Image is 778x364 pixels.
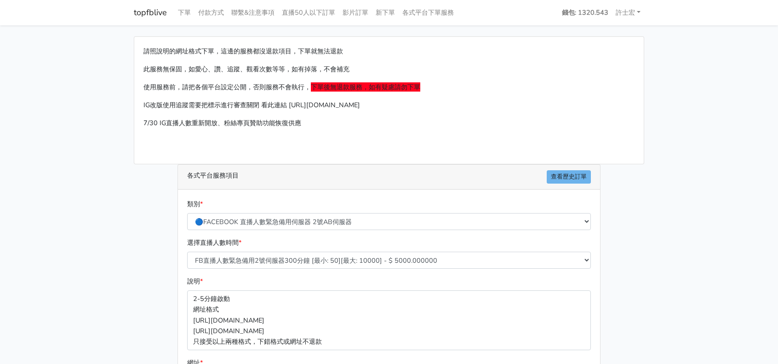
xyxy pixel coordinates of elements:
[174,4,194,22] a: 下單
[278,4,339,22] a: 直播50人以下訂單
[134,4,167,22] a: topfblive
[187,237,241,248] label: 選擇直播人數時間
[612,4,644,22] a: 許士宏
[228,4,278,22] a: 聯繫&注意事項
[143,46,635,57] p: 請照說明的網址格式下單，這邊的服務都沒退款項目，下單就無法退款
[194,4,228,22] a: 付款方式
[547,170,591,184] a: 查看歷史訂單
[143,100,635,110] p: IG改版使用追蹤需要把標示進行審查關閉 看此連結 [URL][DOMAIN_NAME]
[143,118,635,128] p: 7/30 IG直播人數重新開放、粉絲專頁贊助功能恢復供應
[372,4,399,22] a: 新下單
[558,4,612,22] a: 錢包: 1320.543
[143,82,635,92] p: 使用服務前，請把各個平台設定公開，否則服務不會執行，
[143,64,635,75] p: 此服務無保固，如愛心、讚、追蹤、觀看次數等等，如有掉落，不會補充
[339,4,372,22] a: 影片訂單
[187,199,203,209] label: 類別
[562,8,608,17] strong: 錢包: 1320.543
[187,290,591,350] p: 2-5分鐘啟動 網址格式 [URL][DOMAIN_NAME] [URL][DOMAIN_NAME] 只接受以上兩種格式，下錯格式或網址不退款
[399,4,458,22] a: 各式平台下單服務
[311,82,420,92] span: 下單後無退款服務，如有疑慮請勿下單
[178,165,600,190] div: 各式平台服務項目
[187,276,203,287] label: 說明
